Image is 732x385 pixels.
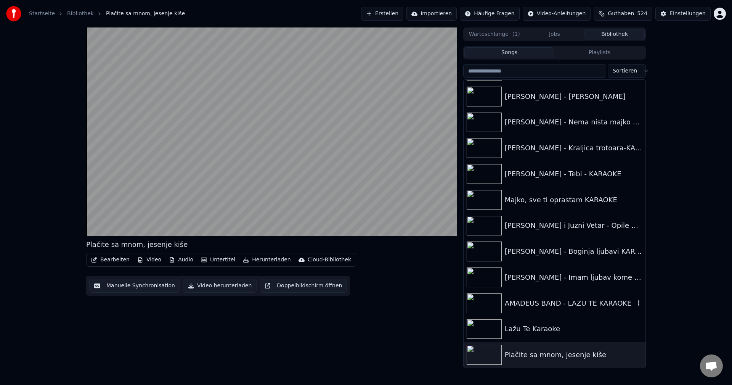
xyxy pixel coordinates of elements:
div: Einstellungen [669,10,706,18]
div: Plačite sa mnom, jesenje kiše [505,350,642,360]
button: Häufige Fragen [460,7,520,21]
button: Manuelle Synchronisation [89,279,180,293]
button: Video [134,255,164,265]
button: Einstellungen [655,7,711,21]
span: Sortieren [613,67,637,75]
div: AMADEUS BAND - LAZU TE KARAOKE [505,298,635,309]
a: Bibliothek [67,10,94,18]
span: Plačite sa mnom, jesenje kiše [106,10,185,18]
div: [PERSON_NAME] - Tebi - KARAOKE [505,169,642,179]
button: Untertitel [198,255,238,265]
div: Cloud-Bibliothek [308,256,351,264]
button: Doppelbildschirm öffnen [260,279,347,293]
div: Lažu Te Karaoke [505,324,642,334]
button: Importieren [406,7,457,21]
button: Warteschlange [464,29,525,40]
a: Chat öffnen [700,354,723,377]
button: Video-Anleitungen [523,7,591,21]
button: Audio [166,255,196,265]
div: [PERSON_NAME] - Imam ljubav kome da je dam - KARAOKE [505,272,642,283]
button: Guthaben524 [594,7,652,21]
div: [PERSON_NAME] - Kraljica trotoara-KARAOKE [505,143,642,153]
div: [PERSON_NAME] - Boginja ljubavi KARAOKE [505,246,642,257]
div: [PERSON_NAME] - [PERSON_NAME] [505,91,642,102]
div: Majko, sve ti oprastam KARAOKE [505,195,642,205]
nav: breadcrumb [29,10,185,18]
span: Guthaben [608,10,634,18]
button: Video herunterladen [183,279,257,293]
button: Bearbeiten [88,255,133,265]
button: Songs [464,47,555,58]
div: Plačite sa mnom, jesenje kiše [86,239,188,250]
img: youka [6,6,21,21]
a: Startseite [29,10,55,18]
button: Playlists [554,47,645,58]
span: ( 1 ) [512,31,520,38]
div: [PERSON_NAME] - Nema nista majko od tvoga veselja-KARAOKE [505,117,642,127]
button: Jobs [525,29,585,40]
div: [PERSON_NAME] i Juzni Vetar - Opile me oci KARAOKE [505,220,642,231]
button: Erstellen [361,7,403,21]
span: 524 [637,10,647,18]
button: Bibliothek [584,29,645,40]
button: Herunterladen [240,255,294,265]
